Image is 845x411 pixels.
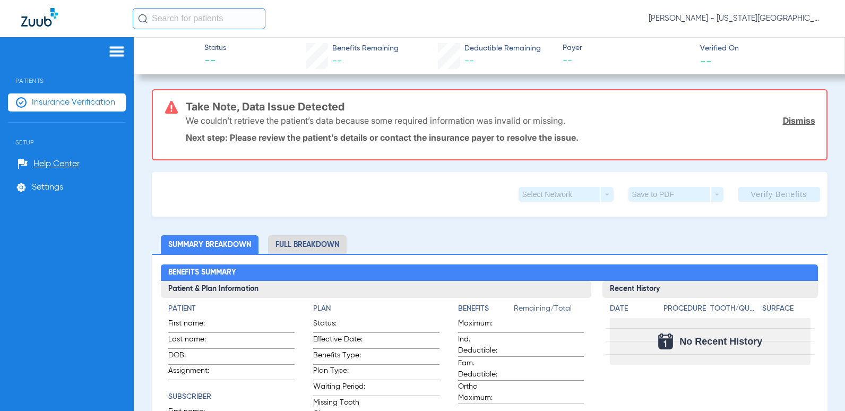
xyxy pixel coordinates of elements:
[313,381,365,396] span: Waiting Period:
[186,101,815,112] h3: Take Note, Data Issue Detected
[658,333,673,349] img: Calendar
[161,235,258,254] li: Summary Breakdown
[313,350,365,364] span: Benefits Type:
[168,365,220,380] span: Assignment:
[204,42,226,54] span: Status
[186,132,815,143] p: Next step: Please review the patient’s details or contact the insurance payer to resolve the issue.
[33,159,80,169] span: Help Center
[458,334,510,356] span: Ind. Deductible:
[663,303,706,318] app-breakdown-title: Procedure
[649,13,824,24] span: [PERSON_NAME] - [US_STATE][GEOGRAPHIC_DATA] Dental - [GEOGRAPHIC_DATA]
[138,14,148,23] img: Search Icon
[168,318,220,332] span: First name:
[313,365,365,380] span: Plan Type:
[458,303,514,318] app-breakdown-title: Benefits
[710,303,758,318] app-breakdown-title: Tooth/Quad
[762,303,810,314] h4: Surface
[313,318,365,332] span: Status:
[464,56,474,66] span: --
[458,303,514,314] h4: Benefits
[18,159,80,169] a: Help Center
[563,54,691,67] span: --
[610,303,654,318] app-breakdown-title: Date
[165,101,178,114] img: error-icon
[762,303,810,318] app-breakdown-title: Surface
[168,391,295,403] h4: Subscriber
[8,123,126,146] span: Setup
[602,281,818,298] h3: Recent History
[168,303,295,314] h4: Patient
[679,336,762,347] span: No Recent History
[332,43,399,54] span: Benefits Remaining
[792,360,845,411] iframe: Chat Widget
[32,97,115,108] span: Insurance Verification
[332,56,342,66] span: --
[161,281,591,298] h3: Patient & Plan Information
[133,8,265,29] input: Search for patients
[32,182,63,193] span: Settings
[21,8,58,27] img: Zuub Logo
[168,334,220,348] span: Last name:
[783,115,815,126] a: Dismiss
[464,43,541,54] span: Deductible Remaining
[313,334,365,348] span: Effective Date:
[108,45,125,58] img: hamburger-icon
[458,358,510,380] span: Fam. Deductible:
[186,115,565,126] p: We couldn’t retrieve the patient’s data because some required information was invalid or missing.
[710,303,758,314] h4: Tooth/Quad
[610,303,654,314] h4: Date
[204,54,226,69] span: --
[8,61,126,84] span: Patients
[458,381,510,404] span: Ortho Maximum:
[663,303,706,314] h4: Procedure
[700,55,712,66] span: --
[161,264,818,281] h2: Benefits Summary
[514,303,584,318] span: Remaining/Total
[563,42,691,54] span: Payer
[268,235,347,254] li: Full Breakdown
[168,350,220,364] span: DOB:
[313,303,439,314] h4: Plan
[458,318,510,332] span: Maximum:
[700,43,828,54] span: Verified On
